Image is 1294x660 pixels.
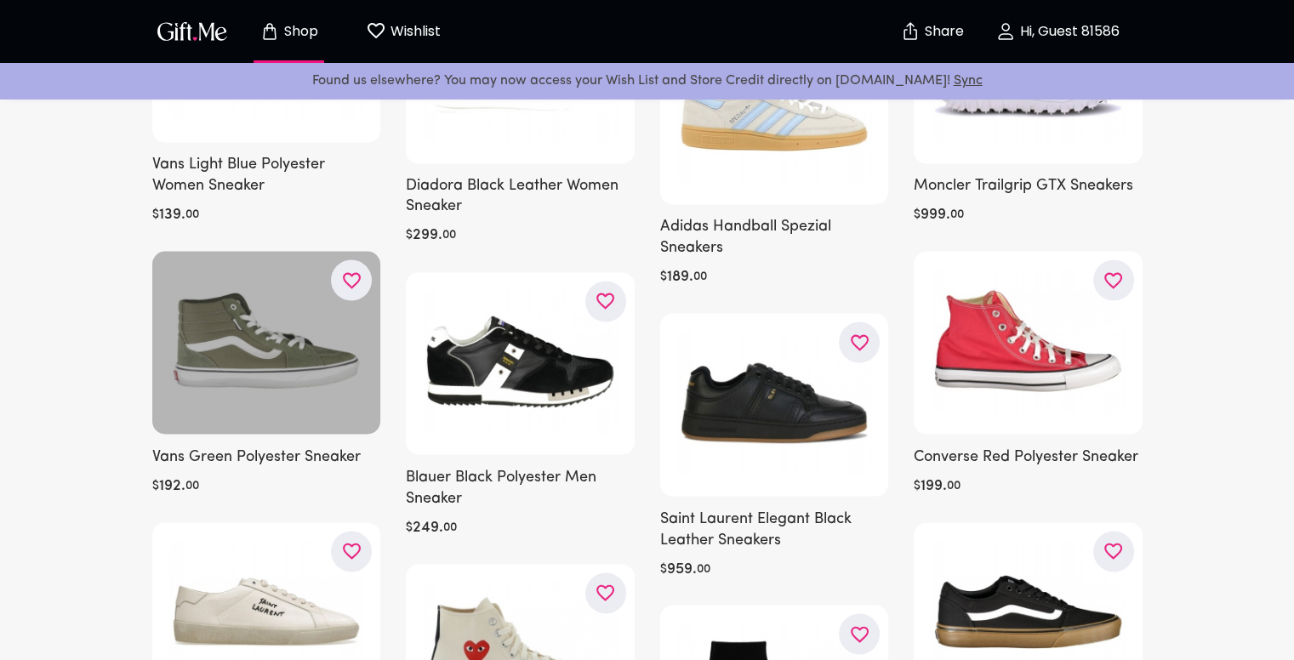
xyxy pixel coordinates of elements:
[677,330,872,475] img: Saint Laurent Elegant Black Leather Sneakers
[972,4,1143,59] button: Hi, Guest 81586
[406,176,635,218] h6: Diadora Black Leather Women Sneaker
[159,475,185,496] h6: 192 .
[667,267,693,287] h6: 189 .
[185,205,199,225] h6: 00
[660,509,889,550] h6: Saint Laurent Elegant Black Leather Sneakers
[914,205,921,225] h6: $
[921,475,947,496] h6: 199 .
[406,225,413,246] h6: $
[442,225,456,246] h6: 00
[386,20,441,43] p: Wishlist
[152,155,381,196] h6: Vans Light Blue Polyester Women Sneaker
[152,475,159,496] h6: $
[660,267,667,287] h6: $
[697,559,710,579] h6: 00
[185,475,199,496] h6: 00
[154,19,231,43] img: GiftMe Logo
[921,25,964,39] p: Share
[1016,25,1120,39] p: Hi, Guest 81586
[152,205,159,225] h6: $
[152,21,232,42] button: GiftMe Logo
[159,205,185,225] h6: 139 .
[914,176,1143,196] h6: Moncler Trailgrip GTX Sneakers
[280,25,318,39] p: Shop
[947,475,961,496] h6: 00
[921,205,950,225] h6: 999 .
[406,517,413,538] h6: $
[954,74,983,88] a: Sync
[443,517,457,538] h6: 00
[660,559,667,579] h6: $
[903,2,962,61] button: Share
[413,225,442,246] h6: 299 .
[914,447,1143,467] h6: Converse Red Polyester Sneaker
[677,39,872,185] img: Adidas Handball Spezial Sneakers
[242,4,336,59] button: Store page
[693,267,707,287] h6: 00
[14,70,1280,92] p: Found us elsewhere? You may now access your Wish List and Store Credit directly on [DOMAIN_NAME]!
[406,467,635,509] h6: Blauer Black Polyester Men Sneaker
[356,4,450,59] button: Wishlist page
[413,517,443,538] h6: 249 .
[423,289,618,435] img: Blauer Black Polyester Men Sneaker
[914,475,921,496] h6: $
[152,447,381,467] h6: Vans Green Polyester Sneaker
[667,559,697,579] h6: 959 .
[931,268,1126,413] img: Converse Red Polyester Sneaker
[950,205,964,225] h6: 00
[660,217,889,259] h6: Adidas Handball Spezial Sneakers
[900,21,921,42] img: secure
